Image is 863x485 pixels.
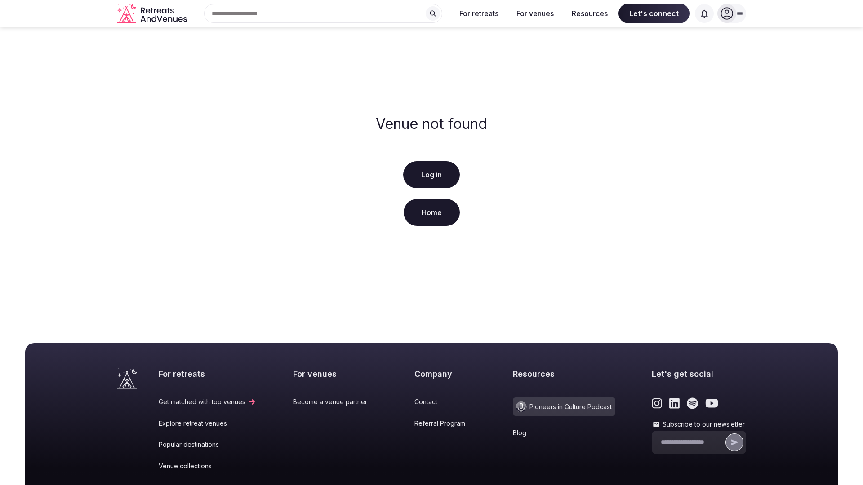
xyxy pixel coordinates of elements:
[117,4,189,24] a: Visit the homepage
[414,419,476,428] a: Referral Program
[159,440,256,449] a: Popular destinations
[159,368,256,379] h2: For retreats
[293,368,378,379] h2: For venues
[687,397,698,409] a: Link to the retreats and venues Spotify page
[117,368,137,389] a: Visit the homepage
[652,420,746,429] label: Subscribe to our newsletter
[565,4,615,23] button: Resources
[117,4,189,24] svg: Retreats and Venues company logo
[404,199,460,226] a: Home
[652,397,662,409] a: Link to the retreats and venues Instagram page
[293,397,378,406] a: Become a venue partner
[513,428,615,437] a: Blog
[452,4,506,23] button: For retreats
[652,368,746,379] h2: Let's get social
[513,368,615,379] h2: Resources
[705,397,718,409] a: Link to the retreats and venues Youtube page
[403,161,460,188] a: Log in
[376,115,487,132] h2: Venue not found
[159,397,256,406] a: Get matched with top venues
[669,397,680,409] a: Link to the retreats and venues LinkedIn page
[509,4,561,23] button: For venues
[414,397,476,406] a: Contact
[159,462,256,471] a: Venue collections
[513,397,615,416] a: Pioneers in Culture Podcast
[159,419,256,428] a: Explore retreat venues
[414,368,476,379] h2: Company
[618,4,690,23] span: Let's connect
